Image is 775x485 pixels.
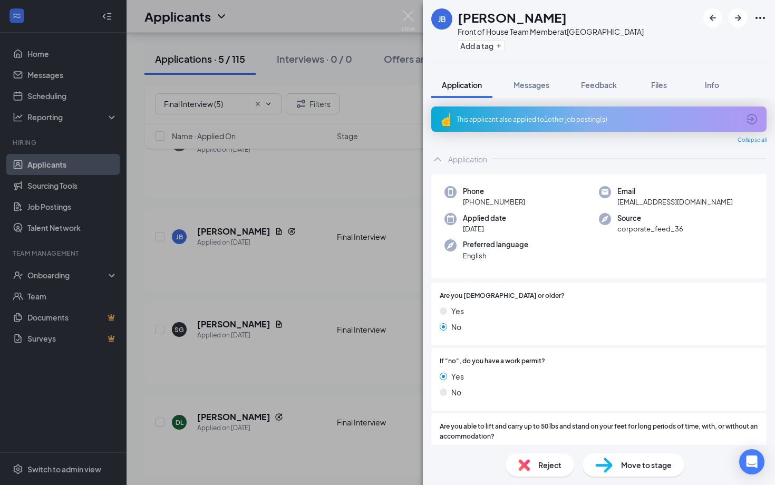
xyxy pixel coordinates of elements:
[448,154,487,164] div: Application
[438,14,446,24] div: JB
[458,26,644,37] div: Front of House Team Member at [GEOGRAPHIC_DATA]
[431,153,444,166] svg: ChevronUp
[617,224,683,234] span: corporate_feed_36
[451,321,461,333] span: No
[617,186,733,197] span: Email
[651,80,667,90] span: Files
[754,12,767,24] svg: Ellipses
[442,80,482,90] span: Application
[703,8,722,27] button: ArrowLeftNew
[463,250,528,261] span: English
[732,12,744,24] svg: ArrowRight
[440,356,545,366] span: If "no", do you have a work permit?
[451,305,464,317] span: Yes
[739,449,764,474] div: Open Intercom Messenger
[457,115,739,124] div: This applicant also applied to 1 other job posting(s)
[729,8,748,27] button: ArrowRight
[458,8,567,26] h1: [PERSON_NAME]
[458,40,505,51] button: PlusAdd a tag
[617,197,733,207] span: [EMAIL_ADDRESS][DOMAIN_NAME]
[745,113,758,125] svg: ArrowCircle
[496,43,502,49] svg: Plus
[706,12,719,24] svg: ArrowLeftNew
[621,459,672,471] span: Move to stage
[738,136,767,144] span: Collapse all
[463,239,528,250] span: Preferred language
[514,80,549,90] span: Messages
[451,386,461,398] span: No
[581,80,617,90] span: Feedback
[538,459,561,471] span: Reject
[440,422,758,442] span: Are you able to lift and carry up to 50 lbs and stand on your feet for long periods of time, with...
[463,213,506,224] span: Applied date
[705,80,719,90] span: Info
[463,197,525,207] span: [PHONE_NUMBER]
[463,186,525,197] span: Phone
[463,224,506,234] span: [DATE]
[451,371,464,382] span: Yes
[440,291,565,301] span: Are you [DEMOGRAPHIC_DATA] or older?
[617,213,683,224] span: Source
